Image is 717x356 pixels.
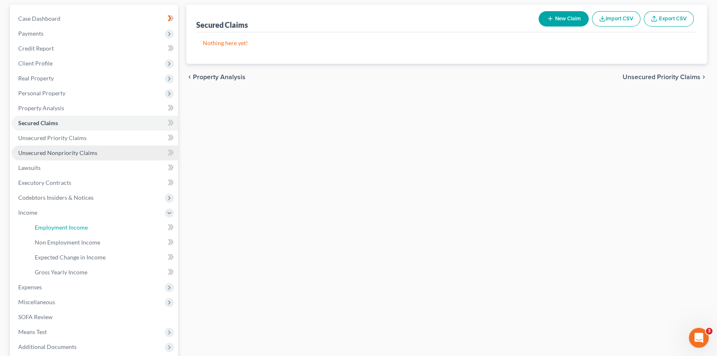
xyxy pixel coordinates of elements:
[196,20,248,30] div: Secured Claims
[12,145,178,160] a: Unsecured Nonpriority Claims
[18,90,65,97] span: Personal Property
[35,254,106,261] span: Expected Change in Income
[18,328,47,335] span: Means Test
[28,265,178,280] a: Gross Yearly Income
[18,179,71,186] span: Executory Contracts
[18,119,58,126] span: Secured Claims
[18,75,54,82] span: Real Property
[12,175,178,190] a: Executory Contracts
[12,116,178,131] a: Secured Claims
[186,74,245,80] button: chevron_left Property Analysis
[18,343,77,350] span: Additional Documents
[18,45,54,52] span: Credit Report
[539,11,589,27] button: New Claim
[706,328,712,334] span: 3
[35,239,100,246] span: Non Employment Income
[18,313,53,320] span: SOFA Review
[35,224,88,231] span: Employment Income
[193,74,245,80] span: Property Analysis
[644,11,694,27] a: Export CSV
[623,74,700,80] span: Unsecured Priority Claims
[18,104,64,111] span: Property Analysis
[18,30,43,37] span: Payments
[18,209,37,216] span: Income
[592,11,640,27] button: Import CSV
[12,41,178,56] a: Credit Report
[18,283,42,291] span: Expenses
[12,101,178,116] a: Property Analysis
[689,328,709,348] iframe: Intercom live chat
[28,235,178,250] a: Non Employment Income
[35,269,87,276] span: Gross Yearly Income
[18,298,55,305] span: Miscellaneous
[12,11,178,26] a: Case Dashboard
[12,310,178,325] a: SOFA Review
[12,160,178,175] a: Lawsuits
[18,134,87,141] span: Unsecured Priority Claims
[18,149,97,156] span: Unsecured Nonpriority Claims
[18,164,41,171] span: Lawsuits
[28,250,178,265] a: Expected Change in Income
[186,74,193,80] i: chevron_left
[18,60,53,67] span: Client Profile
[18,15,60,22] span: Case Dashboard
[18,194,94,201] span: Codebtors Insiders & Notices
[700,74,707,80] i: chevron_right
[12,131,178,145] a: Unsecured Priority Claims
[623,74,707,80] button: Unsecured Priority Claims chevron_right
[28,220,178,235] a: Employment Income
[203,39,691,47] p: Nothing here yet!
